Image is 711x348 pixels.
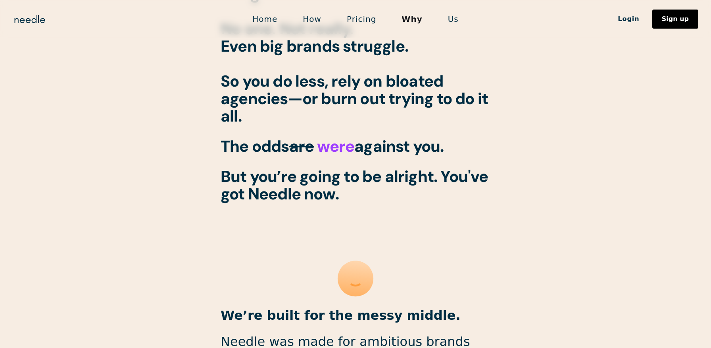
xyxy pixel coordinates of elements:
[662,16,689,22] div: Sign up
[317,137,354,155] span: were
[605,12,652,26] a: Login
[389,11,435,27] a: Why
[435,11,471,27] a: Us
[240,11,290,27] a: Home
[221,308,461,323] strong: We’re built for the messy middle.
[334,11,389,27] a: Pricing
[221,168,490,203] h1: But you’re going to be alright. You've got Needle now.
[290,11,334,27] a: How
[652,10,698,29] a: Sign up
[289,137,314,155] span: are
[221,137,490,155] h1: The odds against you.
